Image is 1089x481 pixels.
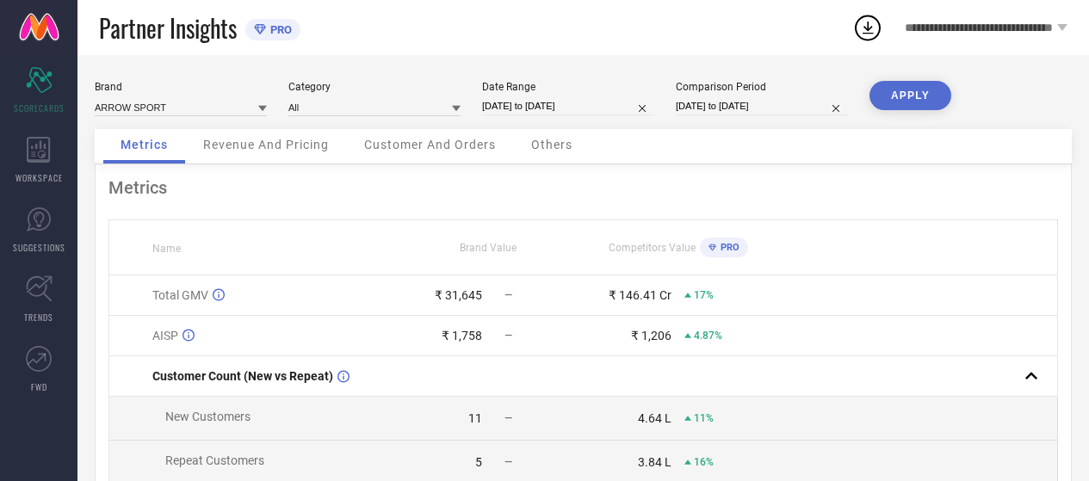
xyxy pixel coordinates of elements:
[504,412,512,424] span: —
[14,102,65,114] span: SCORECARDS
[266,23,292,36] span: PRO
[482,97,654,115] input: Select date range
[152,243,181,255] span: Name
[694,330,722,342] span: 4.87%
[638,411,671,425] div: 4.64 L
[99,10,237,46] span: Partner Insights
[609,242,696,254] span: Competitors Value
[609,288,671,302] div: ₹ 146.41 Cr
[694,456,714,468] span: 16%
[475,455,482,469] div: 5
[435,288,482,302] div: ₹ 31,645
[852,12,883,43] div: Open download list
[152,369,333,383] span: Customer Count (New vs Repeat)
[676,81,848,93] div: Comparison Period
[108,177,1058,198] div: Metrics
[31,380,47,393] span: FWD
[531,138,572,151] span: Others
[364,138,496,151] span: Customer And Orders
[468,411,482,425] div: 11
[152,288,208,302] span: Total GMV
[442,329,482,342] div: ₹ 1,758
[638,455,671,469] div: 3.84 L
[203,138,329,151] span: Revenue And Pricing
[24,311,53,324] span: TRENDS
[165,453,264,467] span: Repeat Customers
[694,412,714,424] span: 11%
[631,329,671,342] div: ₹ 1,206
[694,289,714,301] span: 17%
[504,289,512,301] span: —
[676,97,848,115] input: Select comparison period
[482,81,654,93] div: Date Range
[288,81,461,93] div: Category
[165,410,251,423] span: New Customers
[152,329,178,342] span: AISP
[716,242,739,253] span: PRO
[460,242,517,254] span: Brand Value
[15,171,63,184] span: WORKSPACE
[869,81,951,110] button: APPLY
[95,81,267,93] div: Brand
[504,330,512,342] span: —
[504,456,512,468] span: —
[13,241,65,254] span: SUGGESTIONS
[121,138,168,151] span: Metrics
